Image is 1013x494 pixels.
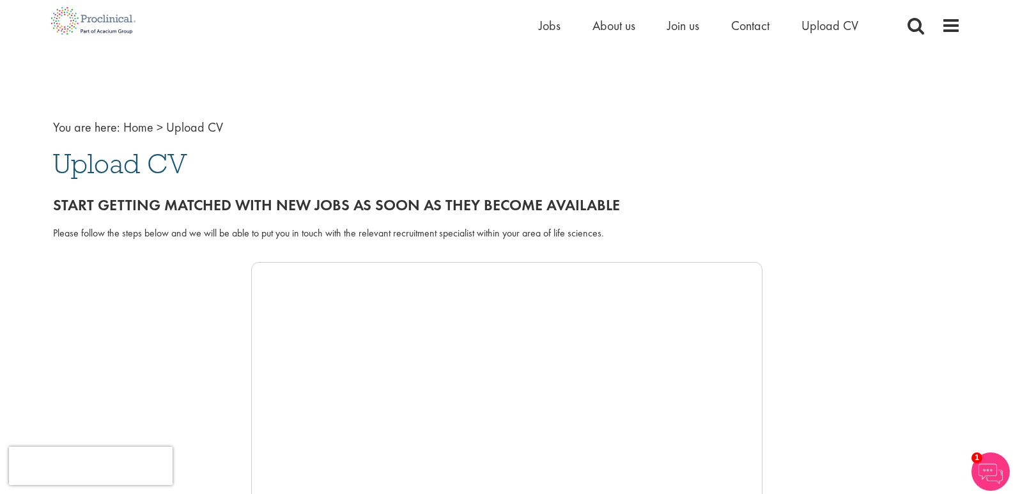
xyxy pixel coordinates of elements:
[731,17,769,34] a: Contact
[53,146,187,181] span: Upload CV
[166,119,223,135] span: Upload CV
[53,119,120,135] span: You are here:
[801,17,858,34] a: Upload CV
[53,197,961,213] h2: Start getting matched with new jobs as soon as they become available
[971,452,1010,491] img: Chatbot
[157,119,163,135] span: >
[539,17,561,34] a: Jobs
[592,17,635,34] a: About us
[9,447,173,485] iframe: reCAPTCHA
[971,452,982,463] span: 1
[123,119,153,135] a: breadcrumb link
[667,17,699,34] a: Join us
[53,226,961,241] div: Please follow the steps below and we will be able to put you in touch with the relevant recruitme...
